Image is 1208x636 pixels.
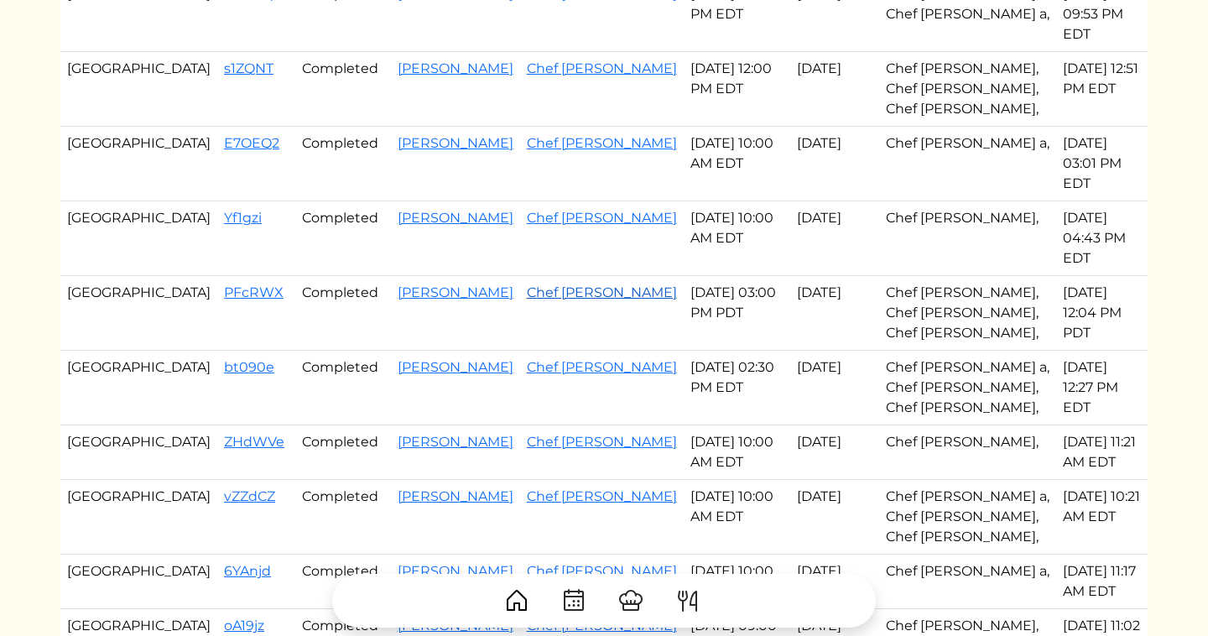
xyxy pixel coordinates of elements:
td: [DATE] [790,555,880,609]
a: vZZdCZ [224,488,275,504]
img: House-9bf13187bcbb5817f509fe5e7408150f90897510c4275e13d0d5fca38e0b5951.svg [503,587,530,614]
td: [DATE] 10:00 AM EDT [684,555,790,609]
td: Chef [PERSON_NAME], Chef [PERSON_NAME], Chef [PERSON_NAME], [879,276,1056,351]
td: [DATE] 10:00 AM EDT [684,127,790,201]
a: Chef [PERSON_NAME] [527,434,677,450]
a: Chef [PERSON_NAME] [527,60,677,76]
a: Chef [PERSON_NAME] [527,135,677,151]
td: [GEOGRAPHIC_DATA] [60,480,217,555]
td: Chef [PERSON_NAME], [879,425,1056,480]
td: [DATE] 10:00 AM EDT [684,201,790,276]
td: [GEOGRAPHIC_DATA] [60,276,217,351]
img: CalendarDots-5bcf9d9080389f2a281d69619e1c85352834be518fbc73d9501aef674afc0d57.svg [560,587,587,614]
td: [GEOGRAPHIC_DATA] [60,555,217,609]
td: Completed [295,425,391,480]
td: [DATE] [790,201,880,276]
td: Completed [295,52,391,127]
td: [DATE] 03:01 PM EDT [1056,127,1148,201]
td: [DATE] 12:51 PM EDT [1056,52,1148,127]
td: Chef [PERSON_NAME] a, [879,555,1056,609]
td: [DATE] 03:00 PM PDT [684,276,790,351]
td: Completed [295,127,391,201]
a: [PERSON_NAME] [398,284,513,300]
td: [DATE] [790,276,880,351]
a: ZHdWVe [224,434,284,450]
td: [DATE] [790,52,880,127]
td: [DATE] [790,351,880,425]
img: ForkKnife-55491504ffdb50bab0c1e09e7649658475375261d09fd45db06cec23bce548bf.svg [674,587,701,614]
td: [DATE] 11:17 AM EDT [1056,555,1148,609]
td: [DATE] 10:00 AM EDT [684,425,790,480]
a: Chef [PERSON_NAME] [527,359,677,375]
td: [GEOGRAPHIC_DATA] [60,201,217,276]
a: Chef [PERSON_NAME] [527,210,677,226]
td: [DATE] 12:00 PM EDT [684,52,790,127]
td: [DATE] 02:30 PM EDT [684,351,790,425]
a: s1ZQNT [224,60,273,76]
td: Completed [295,276,391,351]
td: Chef [PERSON_NAME], [879,201,1056,276]
td: [DATE] [790,425,880,480]
td: Completed [295,555,391,609]
td: Completed [295,351,391,425]
td: [DATE] 10:21 AM EDT [1056,480,1148,555]
a: Yf1gzi [224,210,262,226]
td: Chef [PERSON_NAME], Chef [PERSON_NAME], Chef [PERSON_NAME], [879,52,1056,127]
a: E7OEQ2 [224,135,279,151]
td: [GEOGRAPHIC_DATA] [60,127,217,201]
td: [DATE] 12:27 PM EDT [1056,351,1148,425]
a: Chef [PERSON_NAME] [527,284,677,300]
td: [DATE] 12:04 PM PDT [1056,276,1148,351]
a: [PERSON_NAME] [398,60,513,76]
td: [GEOGRAPHIC_DATA] [60,52,217,127]
a: [PERSON_NAME] [398,434,513,450]
td: Completed [295,480,391,555]
td: Chef [PERSON_NAME] a, [879,127,1056,201]
td: [GEOGRAPHIC_DATA] [60,351,217,425]
a: [PERSON_NAME] [398,135,513,151]
td: [DATE] 04:43 PM EDT [1056,201,1148,276]
td: [GEOGRAPHIC_DATA] [60,425,217,480]
td: [DATE] [790,127,880,201]
a: PFcRWX [224,284,284,300]
td: Chef [PERSON_NAME] a, Chef [PERSON_NAME], Chef [PERSON_NAME], [879,480,1056,555]
td: Completed [295,201,391,276]
a: bt090e [224,359,274,375]
td: [DATE] 11:21 AM EDT [1056,425,1148,480]
a: Chef [PERSON_NAME] [527,488,677,504]
td: Chef [PERSON_NAME] a, Chef [PERSON_NAME], Chef [PERSON_NAME], [879,351,1056,425]
a: [PERSON_NAME] [398,210,513,226]
td: [DATE] 10:00 AM EDT [684,480,790,555]
td: [DATE] [790,480,880,555]
img: ChefHat-a374fb509e4f37eb0702ca99f5f64f3b6956810f32a249b33092029f8484b388.svg [617,587,644,614]
a: [PERSON_NAME] [398,488,513,504]
a: [PERSON_NAME] [398,359,513,375]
